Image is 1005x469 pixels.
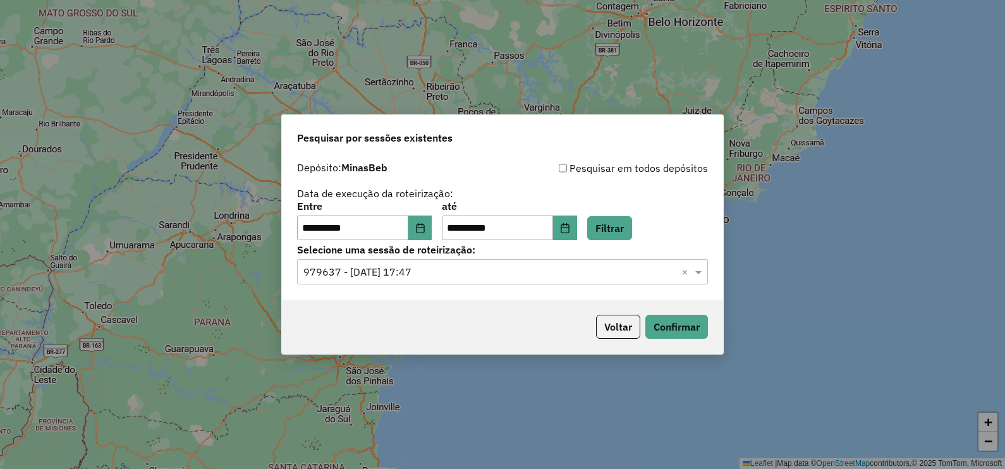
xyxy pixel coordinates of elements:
button: Choose Date [408,216,432,241]
button: Voltar [596,315,640,339]
label: Selecione uma sessão de roteirização: [297,242,708,257]
span: Clear all [681,264,692,279]
strong: MinasBeb [341,161,387,174]
label: Entre [297,198,432,214]
label: Data de execução da roteirização: [297,186,453,201]
button: Confirmar [645,315,708,339]
button: Choose Date [553,216,577,241]
span: Pesquisar por sessões existentes [297,130,453,145]
button: Filtrar [587,216,632,240]
div: Pesquisar em todos depósitos [502,161,708,176]
label: Depósito: [297,160,387,175]
label: até [442,198,576,214]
